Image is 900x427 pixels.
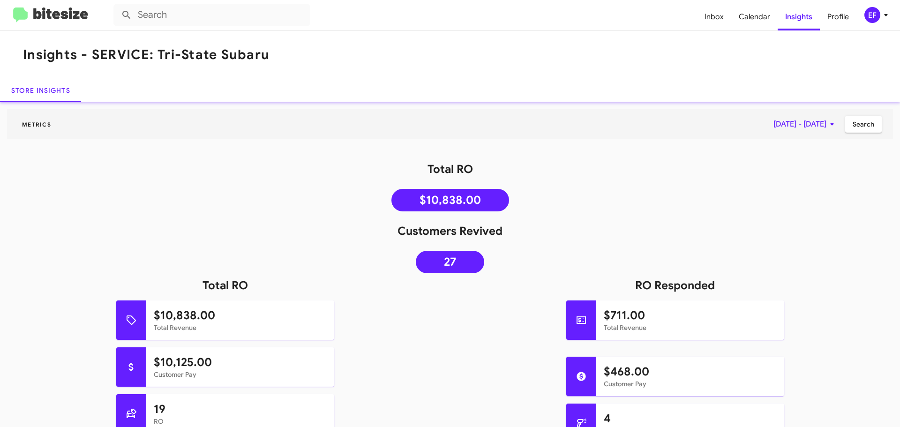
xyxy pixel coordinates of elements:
span: Metrics [15,121,59,128]
h1: 4 [604,411,777,426]
button: Search [845,116,882,133]
h1: 19 [154,402,327,417]
h1: RO Responded [450,278,900,293]
span: $10,838.00 [420,195,481,205]
button: [DATE] - [DATE] [766,116,845,133]
span: Search [853,116,874,133]
span: 27 [444,257,456,267]
h1: Insights - SERVICE: Tri-State Subaru [23,47,270,62]
mat-card-subtitle: Customer Pay [154,370,327,379]
input: Search [113,4,310,26]
h1: $10,125.00 [154,355,327,370]
a: Calendar [731,3,778,30]
mat-card-subtitle: RO [154,417,327,426]
mat-card-subtitle: Total Revenue [604,323,777,332]
h1: $711.00 [604,308,777,323]
div: EF [864,7,880,23]
mat-card-subtitle: Total Revenue [154,323,327,332]
a: Insights [778,3,820,30]
h1: $468.00 [604,364,777,379]
h1: $10,838.00 [154,308,327,323]
span: [DATE] - [DATE] [773,116,838,133]
a: Profile [820,3,856,30]
button: EF [856,7,890,23]
a: Inbox [697,3,731,30]
mat-card-subtitle: Customer Pay [604,379,777,389]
